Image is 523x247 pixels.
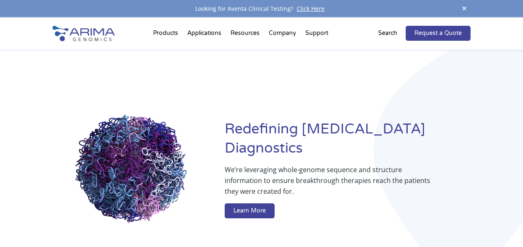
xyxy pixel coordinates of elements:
[293,5,328,12] a: Click Here
[378,28,397,39] p: Search
[52,3,471,14] div: Looking for Aventa Clinical Testing?
[225,120,471,164] h1: Redefining [MEDICAL_DATA] Diagnostics
[225,164,437,203] p: We’re leveraging whole-genome sequence and structure information to ensure breakthrough therapies...
[481,207,523,247] iframe: Chat Widget
[406,26,471,41] a: Request a Quote
[52,26,115,41] img: Arima-Genomics-logo
[225,203,275,218] a: Learn More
